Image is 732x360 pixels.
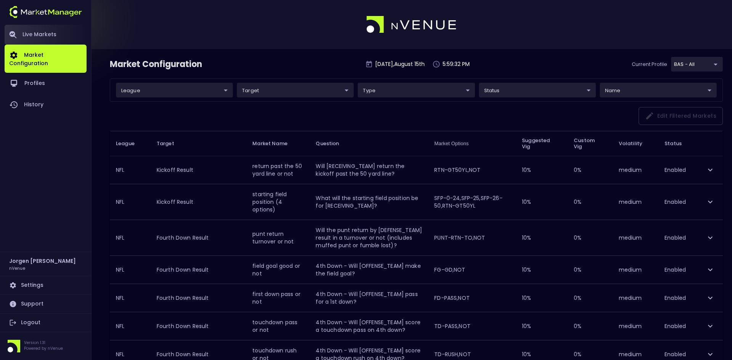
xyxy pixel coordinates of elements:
h2: Jorgen [PERSON_NAME] [9,257,76,265]
td: 0 % [568,156,613,184]
td: 10 % [516,312,568,340]
th: NFL [110,312,151,340]
td: Will [RECEIVING_TEAM] return the kickoff past the 50 yard line? [310,156,428,184]
td: 10 % [516,156,568,184]
a: Profiles [5,73,87,94]
th: NFL [110,156,151,184]
td: punt return turnover or not [246,220,310,255]
td: 0 % [568,220,613,255]
td: medium [613,256,658,283]
td: TD-PASS,NOT [428,312,516,340]
img: logo [9,6,82,18]
th: NFL [110,256,151,283]
span: Enabled [665,294,686,302]
a: Settings [5,276,87,294]
div: league [358,83,475,98]
span: Target [157,140,184,147]
span: Enabled [665,266,686,274]
td: medium [613,312,658,340]
span: Enabled [665,166,686,174]
td: medium [613,284,658,312]
td: What will the starting field position be for [RECEIVING_TEAM]? [310,184,428,219]
td: SFP-0-24,SFP-25,SFP-26-50,RTN-GT50YL [428,184,516,219]
span: Enabled [665,234,686,242]
button: expand row [704,263,717,276]
td: 0 % [568,312,613,340]
button: expand row [704,231,717,244]
td: 0 % [568,184,613,219]
td: 0 % [568,284,613,312]
td: FD-PASS,NOT [428,284,516,312]
div: league [116,83,233,98]
div: league [479,83,596,98]
div: league [671,57,723,72]
th: NFL [110,184,151,219]
span: Volatility [619,140,652,147]
a: History [5,94,87,115]
span: Enabled [665,322,686,330]
button: expand row [704,195,717,208]
td: Kickoff Result [151,156,246,184]
span: League [116,140,144,147]
td: medium [613,156,658,184]
a: Live Markets [5,25,87,45]
td: first down pass or not [246,284,310,312]
p: Current Profile [632,61,667,68]
img: logo [366,16,457,34]
span: Question [316,140,349,147]
a: Logout [5,314,87,332]
td: Kickoff Result [151,184,246,219]
button: expand row [704,291,717,304]
td: medium [613,184,658,219]
p: Version 1.31 [24,340,63,346]
div: league [237,83,354,98]
td: touchdown pass or not [246,312,310,340]
td: 10 % [516,284,568,312]
td: 10 % [516,184,568,219]
h3: nVenue [9,265,25,271]
th: Market Options [428,131,516,156]
p: 5:59:32 PM [443,60,470,68]
td: RTN-GT50YL,NOT [428,156,516,184]
div: Version 1.31Powered by nVenue [5,340,87,352]
td: FG-GD,NOT [428,256,516,283]
span: Enabled [665,198,686,206]
span: Enabled [665,350,686,358]
div: league [600,83,717,98]
td: 4th Down - Will [OFFENSE_TEAM] pass for a 1st down? [310,284,428,312]
a: Market Configuration [5,45,87,73]
td: PUNT-RTN-TO,NOT [428,220,516,255]
td: 10 % [516,220,568,255]
td: 4th Down - Will [OFFENSE_TEAM] make the field goal? [310,256,428,283]
td: return past the 50 yard line or not [246,156,310,184]
td: Fourth Down Result [151,220,246,255]
td: 4th Down - Will [OFFENSE_TEAM] score a touchdown pass on 4th down? [310,312,428,340]
a: Support [5,295,87,313]
button: expand row [704,320,717,333]
button: expand row [704,163,717,176]
td: Will the punt return by [DEFENSE_TEAM] result in a turnover or not (includes muffed punt or fumbl... [310,220,428,255]
td: field goal good or not [246,256,310,283]
td: 10 % [516,256,568,283]
th: NFL [110,284,151,312]
td: 0 % [568,256,613,283]
td: Fourth Down Result [151,284,246,312]
span: Custom Vig [574,138,607,150]
div: Market Configuration [110,58,203,70]
td: Fourth Down Result [151,256,246,283]
th: NFL [110,220,151,255]
td: starting field position (4 options) [246,184,310,219]
span: Status [665,139,682,148]
p: [DATE] , August 15 th [375,60,425,68]
td: Fourth Down Result [151,312,246,340]
span: Status [665,139,692,148]
span: Suggested Vig [522,138,562,150]
span: Market Name [252,140,297,147]
p: Powered by nVenue [24,346,63,351]
td: medium [613,220,658,255]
